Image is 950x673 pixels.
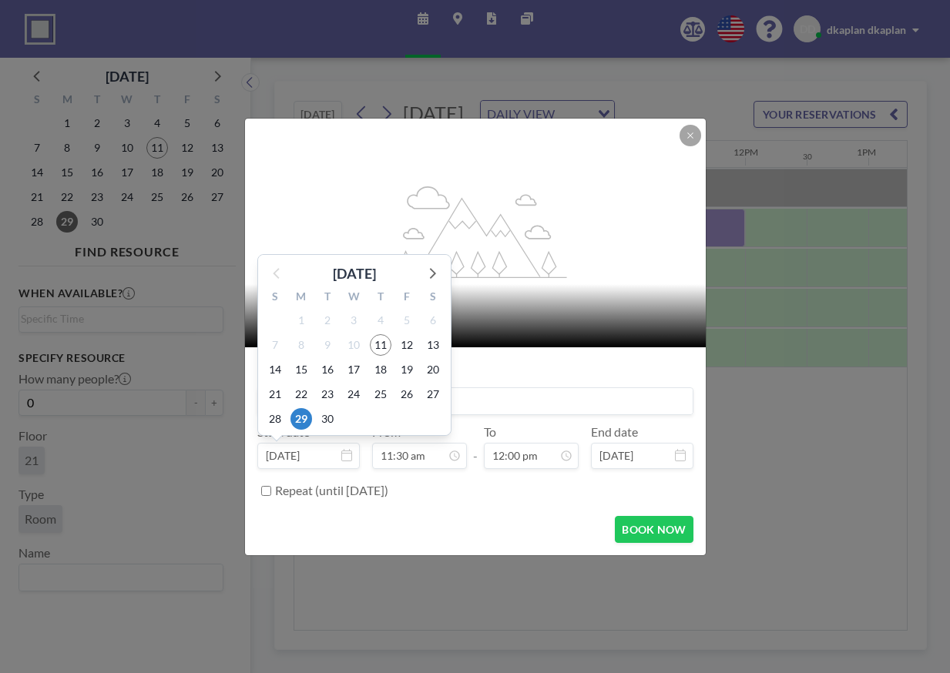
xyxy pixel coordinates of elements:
[317,310,338,331] span: Tuesday, September 2, 2025
[396,359,418,380] span: Friday, September 19, 2025
[396,334,418,356] span: Friday, September 12, 2025
[333,263,376,284] div: [DATE]
[264,408,286,430] span: Sunday, September 28, 2025
[343,383,364,405] span: Wednesday, September 24, 2025
[275,483,388,498] label: Repeat (until [DATE])
[591,424,638,440] label: End date
[343,310,364,331] span: Wednesday, September 3, 2025
[370,334,391,356] span: Thursday, September 11, 2025
[615,516,693,543] button: BOOK NOW
[264,296,689,320] h2: Belmont Craigin
[288,288,314,308] div: M
[422,383,444,405] span: Saturday, September 27, 2025
[422,334,444,356] span: Saturday, September 13, 2025
[290,383,312,405] span: Monday, September 22, 2025
[290,334,312,356] span: Monday, September 8, 2025
[422,310,444,331] span: Saturday, September 6, 2025
[473,430,478,464] span: -
[290,359,312,380] span: Monday, September 15, 2025
[396,383,418,405] span: Friday, September 26, 2025
[370,310,391,331] span: Thursday, September 4, 2025
[370,383,391,405] span: Thursday, September 25, 2025
[422,359,444,380] span: Saturday, September 20, 2025
[317,359,338,380] span: Tuesday, September 16, 2025
[343,359,364,380] span: Wednesday, September 17, 2025
[314,288,341,308] div: T
[290,408,312,430] span: Monday, September 29, 2025
[368,288,394,308] div: T
[258,388,693,414] input: dkaplan's reservation
[396,310,418,331] span: Friday, September 5, 2025
[343,334,364,356] span: Wednesday, September 10, 2025
[290,310,312,331] span: Monday, September 1, 2025
[264,359,286,380] span: Sunday, September 14, 2025
[317,383,338,405] span: Tuesday, September 23, 2025
[420,288,446,308] div: S
[484,424,496,440] label: To
[384,185,566,277] g: flex-grow: 1.2;
[317,408,338,430] span: Tuesday, September 30, 2025
[264,334,286,356] span: Sunday, September 7, 2025
[370,359,391,380] span: Thursday, September 18, 2025
[262,288,288,308] div: S
[394,288,420,308] div: F
[264,383,286,405] span: Sunday, September 21, 2025
[341,288,367,308] div: W
[317,334,338,356] span: Tuesday, September 9, 2025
